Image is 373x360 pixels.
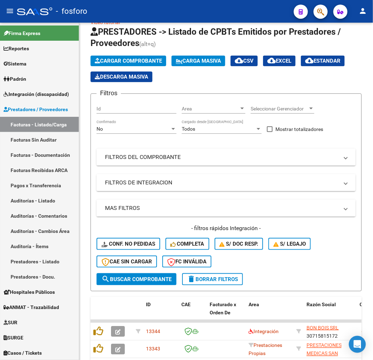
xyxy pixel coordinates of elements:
span: EXCEL [267,58,291,64]
span: Borrar Filtros [187,276,238,282]
span: S/ Doc Resp. [220,241,258,247]
span: SUR [4,319,17,326]
mat-expansion-panel-header: FILTROS DEL COMPROBANTE [97,149,356,166]
span: FC Inválida [167,258,206,265]
span: Conf. no pedidas [101,241,155,247]
span: 13344 [146,328,160,334]
datatable-header-cell: Facturado x Orden De [207,297,246,328]
mat-expansion-panel-header: MAS FILTROS [97,200,356,217]
mat-icon: cloud_download [267,56,276,65]
span: Prestaciones Propias [249,343,282,356]
span: Casos / Tickets [4,349,42,357]
span: Integración (discapacidad) [4,90,69,98]
datatable-header-cell: ID [143,297,179,328]
button: S/ Doc Resp. [215,238,263,250]
span: CAE SIN CARGAR [101,258,152,265]
span: Prestadores / Proveedores [4,105,68,113]
span: CPBT [360,302,372,307]
mat-panel-title: FILTROS DE INTEGRACION [105,179,339,187]
button: Descarga Masiva [91,72,152,82]
span: Completa [170,241,204,247]
span: Estandar [305,58,340,64]
button: CSV [231,56,258,66]
button: Carga Masiva [171,56,225,66]
span: Todos [182,126,195,132]
button: EXCEL [263,56,296,66]
datatable-header-cell: Area [246,297,293,328]
button: Cargar Comprobante [91,56,166,66]
datatable-header-cell: CAE [179,297,207,328]
mat-panel-title: FILTROS DEL COMPROBANTE [105,153,339,161]
span: Buscar Comprobante [101,276,171,282]
div: Open Intercom Messenger [349,336,366,353]
span: SURGE [4,334,23,342]
mat-icon: cloud_download [305,56,314,65]
span: Cargar Comprobante [95,58,162,64]
span: (alt+q) [139,41,156,47]
span: Area [182,106,239,112]
button: Conf. no pedidas [97,238,160,250]
mat-icon: person [359,7,367,15]
h3: Filtros [97,88,121,98]
span: ID [146,302,151,307]
mat-icon: cloud_download [235,56,243,65]
mat-panel-title: MAS FILTROS [105,204,339,212]
span: Facturado x Orden De [210,302,236,315]
button: Borrar Filtros [182,273,243,285]
h4: - filtros rápidos Integración - [97,224,356,232]
span: Descarga Masiva [95,74,148,80]
span: Reportes [4,45,29,52]
datatable-header-cell: Razón Social [304,297,357,328]
span: CAE [181,302,191,307]
span: Area [249,302,259,307]
span: Mostrar totalizadores [275,125,323,133]
span: BON BOIS SRL [307,325,339,331]
mat-expansion-panel-header: FILTROS DE INTEGRACION [97,174,356,191]
span: No [97,126,103,132]
button: S/ legajo [268,238,311,250]
span: Integración [249,328,279,334]
span: Sistema [4,60,27,68]
span: S/ legajo [273,241,306,247]
span: Carga Masiva [176,58,221,64]
mat-icon: search [101,275,110,283]
button: Estandar [301,56,345,66]
button: Buscar Comprobante [97,273,176,285]
div: 30714945978 [307,342,354,356]
span: Padrón [4,75,26,83]
div: 30715815172 [307,324,354,339]
mat-icon: delete [187,275,196,283]
span: Hospitales Públicos [4,288,55,296]
span: 13343 [146,346,160,352]
span: Razón Social [307,302,336,307]
app-download-masive: Descarga masiva de comprobantes (adjuntos) [91,72,152,82]
span: Firma Express [4,29,40,37]
span: Seleccionar Gerenciador [251,106,308,112]
button: Completa [165,238,209,250]
span: CSV [235,58,253,64]
button: FC Inválida [162,256,211,268]
span: - fosforo [56,4,87,19]
button: CAE SIN CARGAR [97,256,157,268]
span: PRESTADORES -> Listado de CPBTs Emitidos por Prestadores / Proveedores [91,27,341,48]
span: ANMAT - Trazabilidad [4,303,59,311]
mat-icon: menu [6,7,14,15]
